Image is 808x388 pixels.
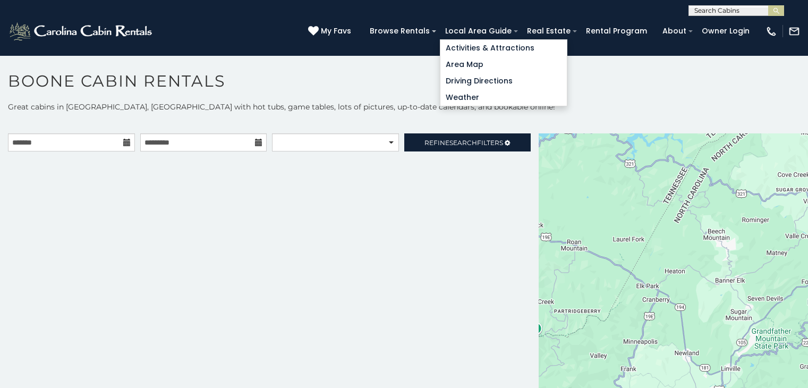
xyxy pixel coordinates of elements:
img: White-1-2.png [8,21,155,42]
a: RefineSearchFilters [404,133,531,151]
a: Browse Rentals [364,23,435,39]
a: Area Map [440,56,567,73]
a: Local Area Guide [440,23,517,39]
a: Activities & Attractions [440,40,567,56]
img: mail-regular-white.png [788,26,800,37]
a: Weather [440,89,567,106]
img: phone-regular-white.png [766,26,777,37]
span: My Favs [321,26,351,37]
span: Search [449,139,477,147]
a: Rental Program [581,23,652,39]
a: Owner Login [696,23,755,39]
a: About [657,23,692,39]
a: Driving Directions [440,73,567,89]
a: Real Estate [522,23,576,39]
a: My Favs [308,26,354,37]
span: Refine Filters [424,139,503,147]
